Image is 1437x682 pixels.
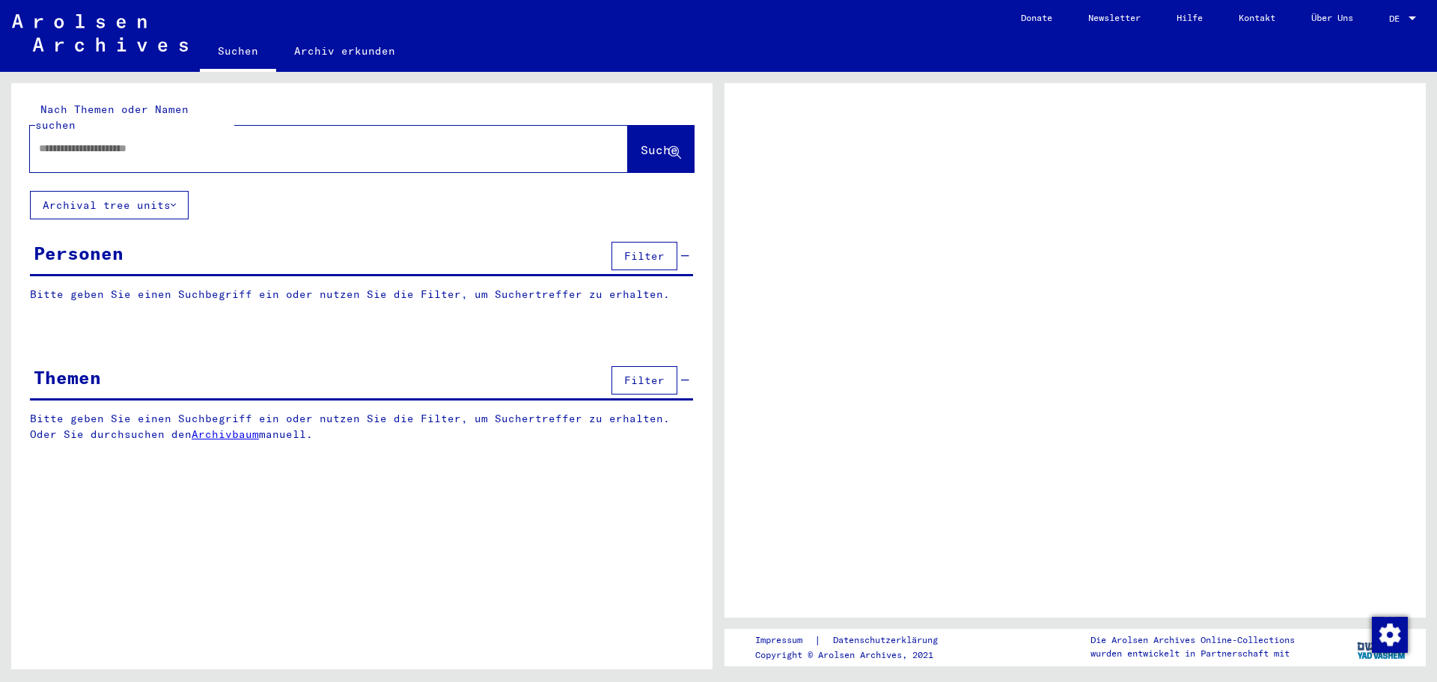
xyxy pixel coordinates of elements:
[30,287,693,302] p: Bitte geben Sie einen Suchbegriff ein oder nutzen Sie die Filter, um Suchertreffer zu erhalten.
[1090,647,1295,660] p: wurden entwickelt in Partnerschaft mit
[192,427,259,441] a: Archivbaum
[200,33,276,72] a: Suchen
[34,240,123,267] div: Personen
[624,374,665,387] span: Filter
[628,126,694,172] button: Suche
[755,648,956,662] p: Copyright © Arolsen Archives, 2021
[30,411,694,442] p: Bitte geben Sie einen Suchbegriff ein oder nutzen Sie die Filter, um Suchertreffer zu erhalten. O...
[1372,617,1408,653] img: Zustimmung ändern
[1354,628,1410,666] img: yv_logo.png
[276,33,413,69] a: Archiv erkunden
[30,191,189,219] button: Archival tree units
[34,364,101,391] div: Themen
[12,14,188,52] img: Arolsen_neg.svg
[35,103,189,132] mat-label: Nach Themen oder Namen suchen
[624,249,665,263] span: Filter
[641,142,678,157] span: Suche
[611,366,677,395] button: Filter
[755,633,956,648] div: |
[821,633,956,648] a: Datenschutzerklärung
[755,633,814,648] a: Impressum
[1090,633,1295,647] p: Die Arolsen Archives Online-Collections
[611,242,677,270] button: Filter
[1389,13,1406,24] span: DE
